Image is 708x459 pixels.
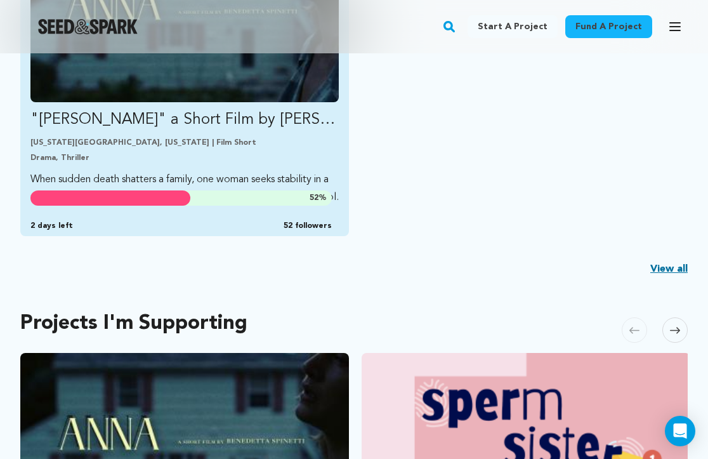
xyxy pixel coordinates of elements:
h2: Projects I'm Supporting [20,315,247,333]
span: 52 followers [284,221,332,231]
span: % [310,193,327,203]
a: Seed&Spark Homepage [38,19,138,34]
img: Seed&Spark Logo Dark Mode [38,19,138,34]
span: 52 [310,194,318,202]
p: [US_STATE][GEOGRAPHIC_DATA], [US_STATE] | Film Short [30,138,339,148]
p: When sudden death shatters a family, one woman seeks stability in a new relationship, only to fin... [30,171,339,206]
p: Drama, Thriller [30,153,339,163]
div: Open Intercom Messenger [665,416,695,446]
a: Fund a project [565,15,652,38]
a: Start a project [468,15,558,38]
p: "[PERSON_NAME]" a Short Film by [PERSON_NAME] [30,110,339,130]
a: View all [650,262,688,277]
span: 2 days left [30,221,73,231]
